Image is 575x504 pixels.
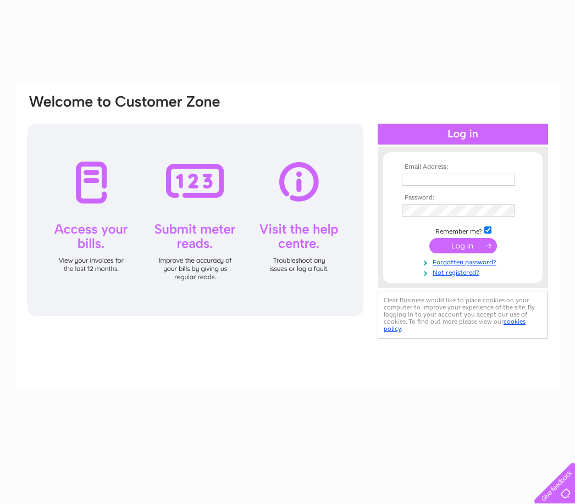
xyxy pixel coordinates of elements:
[399,163,527,171] th: Email Address:
[384,318,526,333] a: cookies policy
[399,194,527,202] th: Password:
[429,238,497,253] input: Submit
[402,267,527,277] a: Not registered?
[402,256,527,267] a: Forgotten password?
[399,225,527,236] td: Remember me?
[378,291,548,339] div: Clear Business would like to place cookies on your computer to improve your experience of the sit...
